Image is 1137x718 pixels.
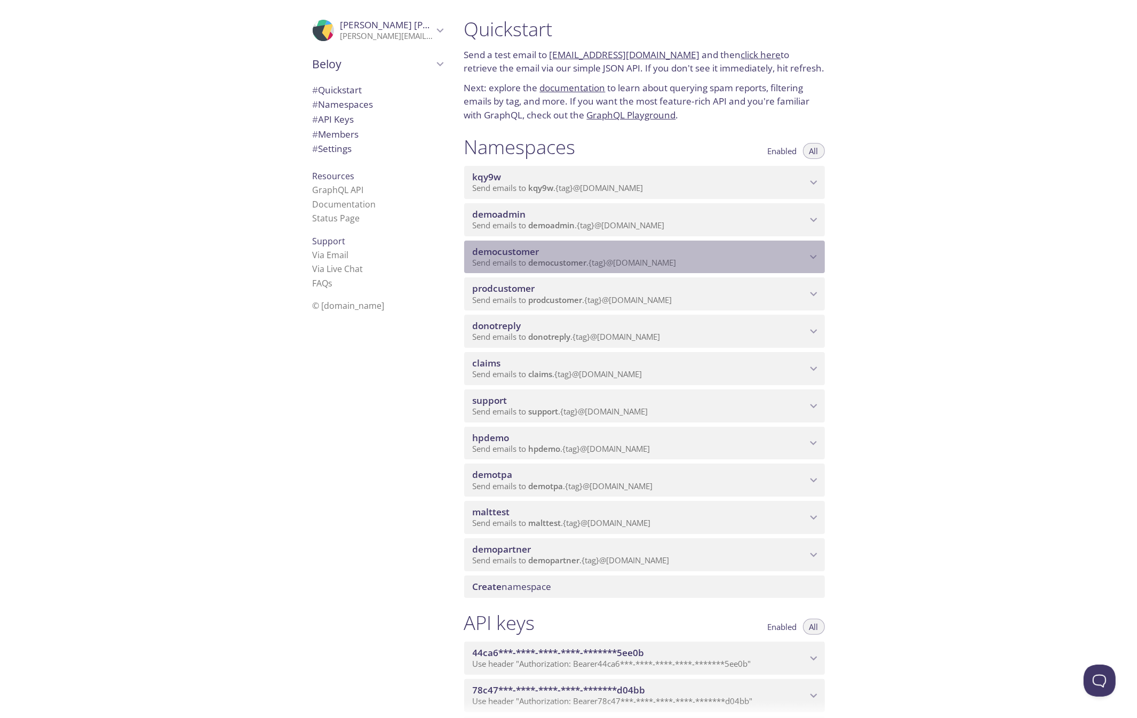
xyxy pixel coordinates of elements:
[304,141,451,156] div: Team Settings
[464,241,825,274] div: democustomer namespace
[473,257,677,268] span: Send emails to . {tag} @[DOMAIN_NAME]
[473,506,510,518] span: malttest
[464,166,825,199] div: kqy9w namespace
[464,135,576,159] h1: Namespaces
[313,277,333,289] a: FAQ
[304,127,451,142] div: Members
[313,98,373,110] span: Namespaces
[464,538,825,571] div: demopartner namespace
[313,184,364,196] a: GraphQL API
[473,432,510,444] span: hpdemo
[464,203,825,236] div: demoadmin namespace
[473,394,507,406] span: support
[464,389,825,422] div: support namespace
[529,555,580,565] span: demopartner
[464,464,825,497] div: demotpa namespace
[473,294,672,305] span: Send emails to . {tag} @[DOMAIN_NAME]
[741,49,781,61] a: click here
[529,294,583,305] span: prodcustomer
[473,406,648,417] span: Send emails to . {tag} @[DOMAIN_NAME]
[803,143,825,159] button: All
[313,84,362,96] span: Quickstart
[313,263,363,275] a: Via Live Chat
[313,113,354,125] span: API Keys
[529,406,559,417] span: support
[464,277,825,310] div: prodcustomer namespace
[464,611,535,635] h1: API keys
[313,98,319,110] span: #
[313,198,376,210] a: Documentation
[340,31,433,42] p: [PERSON_NAME][EMAIL_ADDRESS][DOMAIN_NAME]
[313,128,359,140] span: Members
[464,17,825,41] h1: Quickstart
[473,182,643,193] span: Send emails to . {tag} @[DOMAIN_NAME]
[803,619,825,635] button: All
[304,83,451,98] div: Quickstart
[529,443,561,454] span: hpdemo
[313,142,352,155] span: Settings
[464,427,825,460] div: hpdemo namespace
[473,468,513,481] span: demotpa
[473,369,642,379] span: Send emails to . {tag} @[DOMAIN_NAME]
[473,481,653,491] span: Send emails to . {tag} @[DOMAIN_NAME]
[529,481,563,491] span: demotpa
[464,315,825,348] div: donotreply namespace
[473,357,501,369] span: claims
[473,320,521,332] span: donotreply
[529,220,575,230] span: demoadmin
[473,543,531,555] span: demopartner
[529,517,561,528] span: malttest
[329,277,333,289] span: s
[473,245,539,258] span: democustomer
[473,555,670,565] span: Send emails to . {tag} @[DOMAIN_NAME]
[313,212,360,224] a: Status Page
[313,142,319,155] span: #
[313,113,319,125] span: #
[529,182,554,193] span: kqy9w
[313,128,319,140] span: #
[473,282,535,294] span: prodcustomer
[304,13,451,48] div: Deepraj Khedekar
[464,81,825,122] p: Next: explore the to learn about querying spam reports, filtering emails by tag, and more. If you...
[464,352,825,385] div: claims namespace
[464,501,825,534] div: malttest namespace
[464,576,825,598] div: Create namespace
[304,97,451,112] div: Namespaces
[313,235,346,247] span: Support
[304,50,451,78] div: Beloy
[529,257,587,268] span: democustomer
[313,57,433,71] span: Beloy
[313,300,385,312] span: © [DOMAIN_NAME]
[304,112,451,127] div: API Keys
[313,84,319,96] span: #
[473,208,526,220] span: demoadmin
[473,171,502,183] span: kqy9w
[464,48,825,75] p: Send a test email to and then to retrieve the email via our simple JSON API. If you don't see it ...
[473,517,651,528] span: Send emails to . {tag} @[DOMAIN_NAME]
[540,82,606,94] a: documentation
[340,19,487,31] span: [PERSON_NAME] [PERSON_NAME]
[473,331,661,342] span: Send emails to . {tag} @[DOMAIN_NAME]
[473,580,552,593] span: namespace
[473,580,502,593] span: Create
[473,443,650,454] span: Send emails to . {tag} @[DOMAIN_NAME]
[1084,665,1116,697] iframe: Help Scout Beacon - Open
[313,249,349,261] a: Via Email
[550,49,700,61] a: [EMAIL_ADDRESS][DOMAIN_NAME]
[761,619,804,635] button: Enabled
[529,331,571,342] span: donotreply
[529,369,553,379] span: claims
[313,170,355,182] span: Resources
